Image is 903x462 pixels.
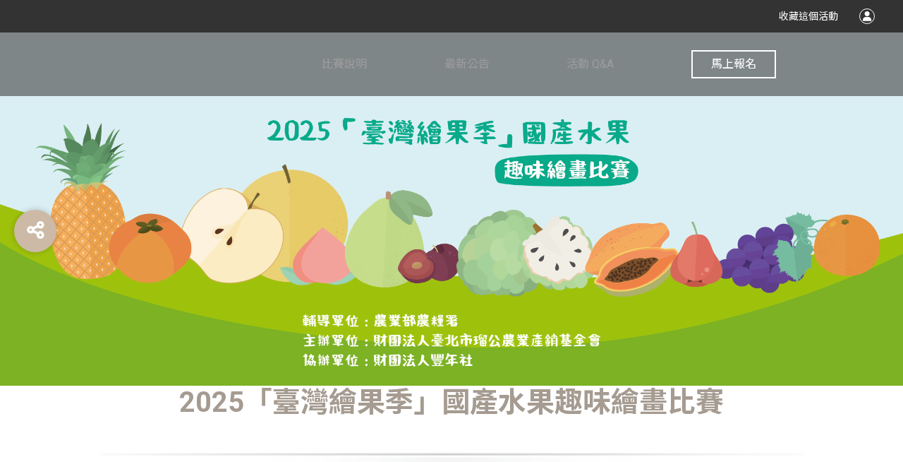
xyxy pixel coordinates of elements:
[779,11,838,22] span: 收藏這個活動
[99,386,804,420] h1: 2025「臺灣繪果季」國產水果趣味繪畫比賽
[322,57,367,71] span: 比賽說明
[711,57,756,71] span: 馬上報名
[444,32,490,96] a: 最新公告
[322,32,367,96] a: 比賽說明
[566,32,614,96] a: 活動 Q&A
[691,50,776,78] button: 馬上報名
[566,57,614,71] span: 活動 Q&A
[240,103,663,315] img: 2025「臺灣繪果季」國產水果趣味繪畫比賽
[444,57,490,71] span: 最新公告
